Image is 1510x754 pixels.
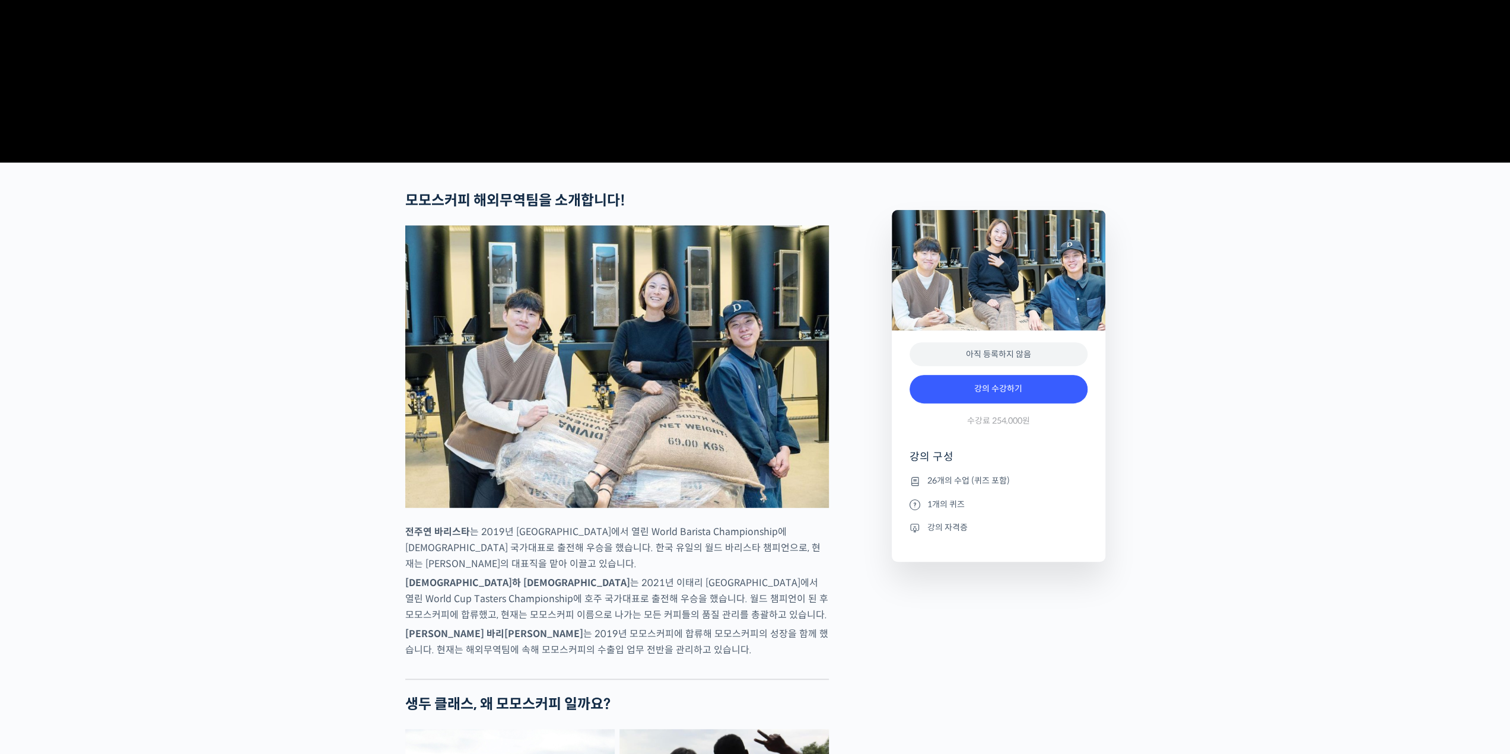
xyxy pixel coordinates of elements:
[4,376,78,406] a: 홈
[109,395,123,404] span: 대화
[910,450,1088,473] h4: 강의 구성
[967,415,1030,427] span: 수강료 254,000원
[405,628,583,640] strong: [PERSON_NAME] 바리[PERSON_NAME]
[153,376,228,406] a: 설정
[405,575,829,623] p: 는 2021년 이태리 [GEOGRAPHIC_DATA]에서 열린 World Cup Tasters Championship에 호주 국가대표로 출전해 우승을 했습니다. 월드 챔피언이...
[910,474,1088,488] li: 26개의 수업 (퀴즈 포함)
[910,375,1088,403] a: 강의 수강하기
[405,526,470,538] strong: 전주연 바리스타
[910,497,1088,511] li: 1개의 퀴즈
[405,695,611,713] strong: 생두 클래스, 왜 모모스커피 일까요?
[78,376,153,406] a: 대화
[405,192,625,209] strong: 모모스커피 해외무역팀을 소개합니다!
[405,626,829,658] p: 는 2019년 모모스커피에 합류해 모모스커피의 성장을 함께 했습니다. 현재는 해외무역팀에 속해 모모스커피의 수출입 업무 전반을 관리하고 있습니다.
[405,524,829,572] p: 는 2019년 [GEOGRAPHIC_DATA]에서 열린 World Barista Championship에 [DEMOGRAPHIC_DATA] 국가대표로 출전해 우승을 했습니다....
[183,394,198,403] span: 설정
[910,520,1088,535] li: 강의 자격증
[405,577,630,589] strong: [DEMOGRAPHIC_DATA]하 [DEMOGRAPHIC_DATA]
[910,342,1088,367] div: 아직 등록하지 않음
[37,394,44,403] span: 홈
